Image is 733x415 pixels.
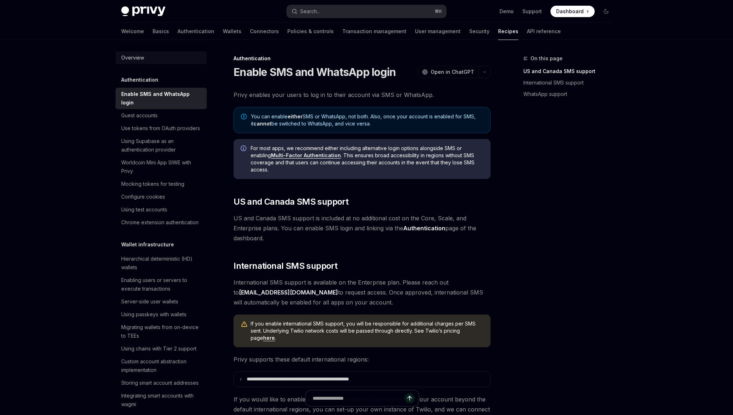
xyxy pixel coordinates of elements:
[153,23,169,40] a: Basics
[121,23,144,40] a: Welcome
[241,145,248,153] svg: Info
[121,158,203,175] div: Worldcoin Mini App SIWE with Privy
[234,277,491,307] span: International SMS support is available on the Enterprise plan. Please reach out to to request acc...
[121,344,196,353] div: Using chains with Tier 2 support
[121,90,203,107] div: Enable SMS and WhatsApp login
[116,156,207,178] a: Worldcoin Mini App SIWE with Privy
[263,335,275,341] a: here
[498,23,518,40] a: Recipes
[530,54,563,63] span: On this page
[121,218,199,227] div: Chrome extension authentication
[116,342,207,355] a: Using chains with Tier 2 support
[556,8,584,15] span: Dashboard
[116,355,207,376] a: Custom account abstraction implementation
[116,190,207,203] a: Configure cookies
[431,68,474,76] span: Open in ChatGPT
[523,66,617,77] a: US and Canada SMS support
[116,308,207,321] a: Using passkeys with wallets
[234,66,396,78] h1: Enable SMS and WhatsApp login
[288,113,303,119] strong: either
[121,193,165,201] div: Configure cookies
[121,276,203,293] div: Enabling users or servers to execute transactions
[116,274,207,295] a: Enabling users or servers to execute transactions
[121,205,167,214] div: Using test accounts
[121,255,203,272] div: Hierarchical deterministic (HD) wallets
[178,23,214,40] a: Authentication
[287,5,446,18] button: Open search
[241,321,248,328] svg: Warning
[251,113,483,127] span: You can enable SMS or WhatsApp, not both. Also, once your account is enabled for SMS, it be switc...
[550,6,595,17] a: Dashboard
[313,390,405,406] input: Ask a question...
[121,76,158,84] h5: Authentication
[523,77,617,88] a: International SMS support
[121,124,200,133] div: Use tokens from OAuth providers
[116,109,207,122] a: Guest accounts
[121,240,174,249] h5: Wallet infrastructure
[469,23,489,40] a: Security
[121,180,184,188] div: Mocking tokens for testing
[116,51,207,64] a: Overview
[121,297,178,306] div: Server-side user wallets
[251,145,483,173] span: For most apps, we recommend either including alternative login options alongside SMS or enabling ...
[523,88,617,100] a: WhatsApp support
[415,23,461,40] a: User management
[435,9,442,14] span: ⌘ K
[116,389,207,411] a: Integrating smart accounts with wagmi
[253,121,271,127] strong: cannot
[342,23,406,40] a: Transaction management
[234,55,491,62] div: Authentication
[121,391,203,409] div: Integrating smart accounts with wagmi
[234,90,491,100] span: Privy enables your users to log in to their account via SMS or WhatsApp.
[499,8,514,15] a: Demo
[234,213,491,243] span: US and Canada SMS support is included at no additional cost on the Core, Scale, and Enterprise pl...
[116,122,207,135] a: Use tokens from OAuth providers
[527,23,561,40] a: API reference
[271,152,341,159] a: Multi-Factor Authentication
[116,252,207,274] a: Hierarchical deterministic (HD) wallets
[121,323,203,340] div: Migrating wallets from on-device to TEEs
[121,111,158,120] div: Guest accounts
[234,354,491,364] span: Privy supports these default international regions:
[116,295,207,308] a: Server-side user wallets
[600,6,612,17] button: Toggle dark mode
[121,357,203,374] div: Custom account abstraction implementation
[403,225,445,232] strong: Authentication
[522,8,542,15] a: Support
[250,23,279,40] a: Connectors
[121,379,199,387] div: Storing smart account addresses
[116,178,207,190] a: Mocking tokens for testing
[239,289,338,296] a: [EMAIL_ADDRESS][DOMAIN_NAME]
[116,321,207,342] a: Migrating wallets from on-device to TEEs
[234,260,337,272] span: International SMS support
[417,66,478,78] button: Open in ChatGPT
[121,6,165,16] img: dark logo
[116,135,207,156] a: Using Supabase as an authentication provider
[116,203,207,216] a: Using test accounts
[287,23,334,40] a: Policies & controls
[241,114,247,119] svg: Note
[121,53,144,62] div: Overview
[116,88,207,109] a: Enable SMS and WhatsApp login
[251,320,483,342] span: If you enable international SMS support, you will be responsible for additional charges per SMS s...
[234,196,348,207] span: US and Canada SMS support
[300,7,320,16] div: Search...
[121,137,203,154] div: Using Supabase as an authentication provider
[116,216,207,229] a: Chrome extension authentication
[116,376,207,389] a: Storing smart account addresses
[223,23,241,40] a: Wallets
[121,310,186,319] div: Using passkeys with wallets
[405,393,415,403] button: Send message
